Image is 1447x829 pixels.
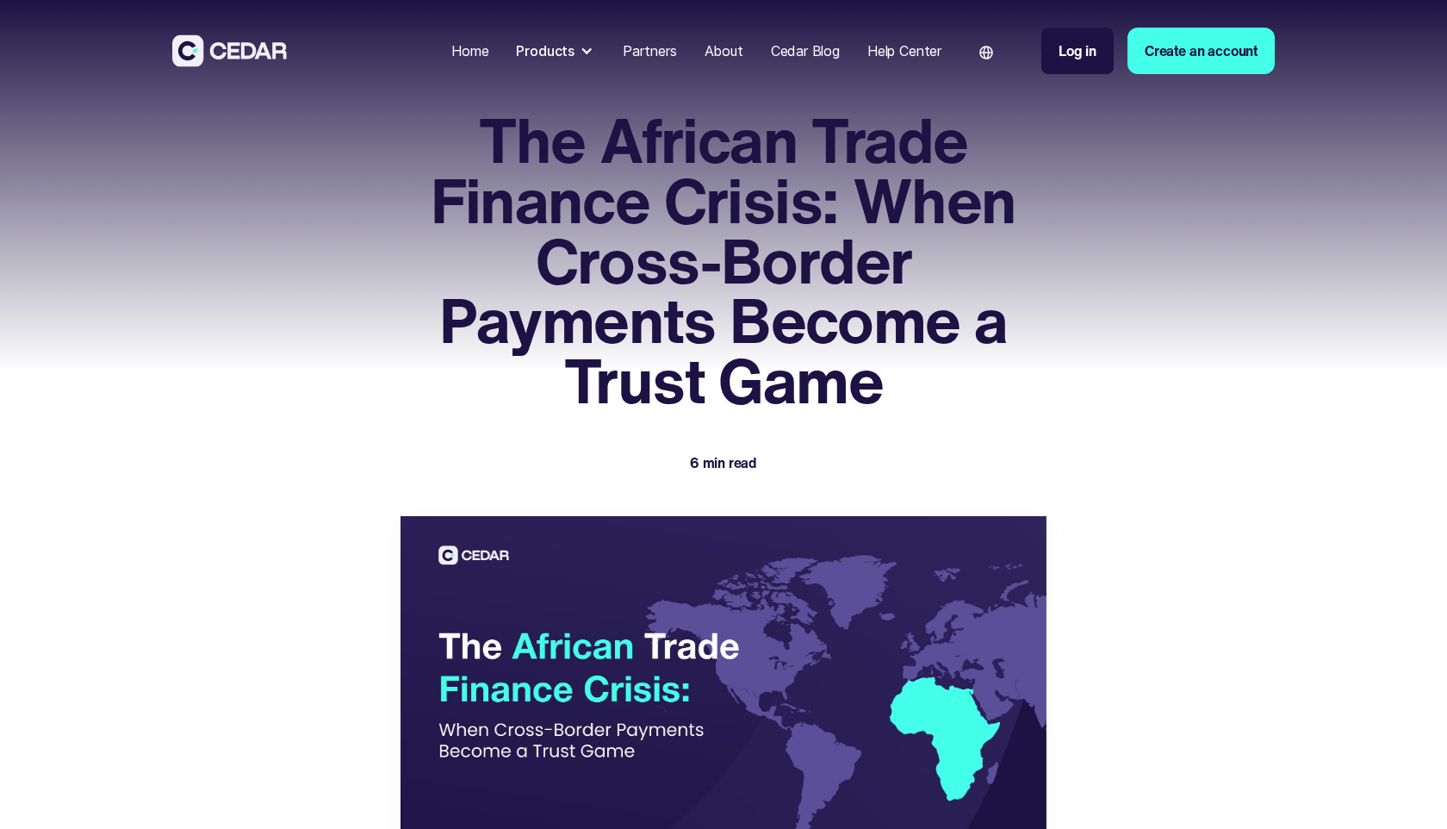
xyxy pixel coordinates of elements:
[401,110,1046,411] h1: The African Trade Finance Crisis: When Cross-Border Payments Become a Trust Game
[623,41,677,61] div: Partners
[764,32,847,70] a: Cedar Blog
[771,41,840,61] div: Cedar Blog
[979,46,993,59] img: world icon
[451,41,488,61] div: Home
[1041,28,1114,74] a: Log in
[698,32,750,70] a: About
[705,41,743,61] div: About
[616,32,684,70] a: Partners
[690,452,757,473] div: 6 min read
[860,32,948,70] a: Help Center
[444,32,495,70] a: Home
[867,41,941,61] div: Help Center
[1059,41,1096,61] div: Log in
[516,41,574,61] div: Products
[509,34,602,68] div: Products
[1127,28,1275,74] a: Create an account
